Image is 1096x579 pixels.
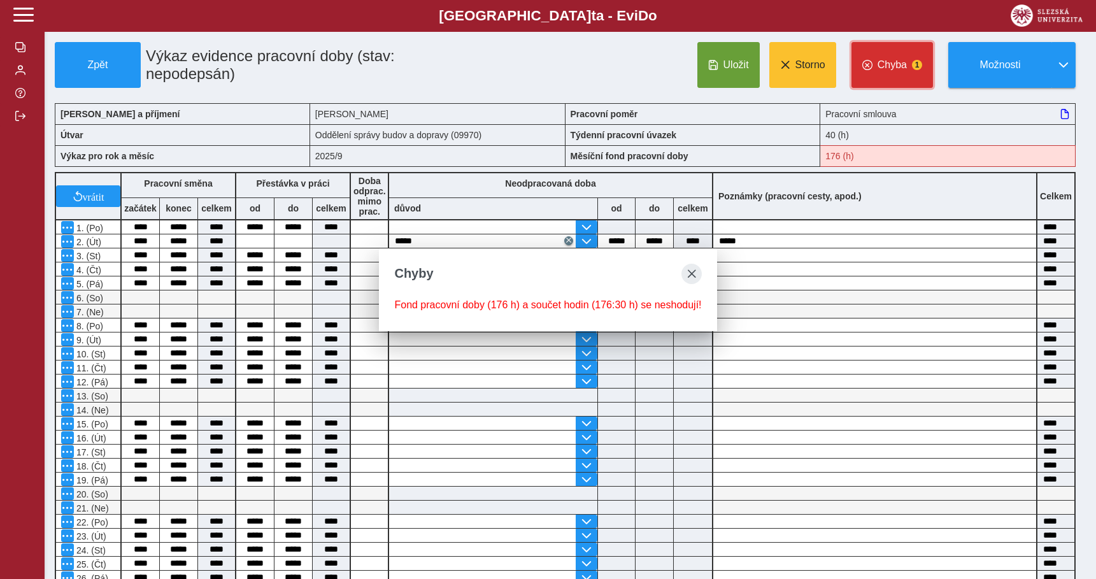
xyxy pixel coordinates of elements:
[74,489,108,499] span: 20. (So)
[313,203,350,213] b: celkem
[61,333,74,346] button: Menu
[74,335,101,345] span: 9. (Út)
[912,60,922,70] span: 1
[74,237,101,247] span: 2. (Út)
[74,279,103,289] span: 5. (Pá)
[394,266,433,281] span: Chyby
[74,321,103,331] span: 8. (Po)
[61,487,74,500] button: Menu
[505,178,595,189] b: Neodpracovaná doba
[61,277,74,290] button: Menu
[598,203,635,213] b: od
[681,264,702,284] button: close
[74,447,106,457] span: 17. (St)
[74,405,109,415] span: 14. (Ne)
[61,389,74,402] button: Menu
[56,185,120,207] button: vrátit
[697,42,760,88] button: Uložit
[878,59,907,71] span: Chyba
[851,42,933,88] button: Chyba1
[648,8,657,24] span: o
[74,517,108,527] span: 22. (Po)
[74,531,106,541] span: 23. (Út)
[820,145,1076,167] div: Fond pracovní doby (176 h) a součet hodin (176:30 h) se neshodují!
[74,251,101,261] span: 3. (St)
[61,557,74,570] button: Menu
[674,203,712,213] b: celkem
[61,221,74,234] button: Menu
[310,124,566,145] div: Oddělení správy budov a dopravy (09970)
[61,459,74,472] button: Menu
[61,375,74,388] button: Menu
[122,203,159,213] b: začátek
[61,319,74,332] button: Menu
[310,145,566,167] div: 2025/9
[61,543,74,556] button: Menu
[74,391,108,401] span: 13. (So)
[74,545,106,555] span: 24. (St)
[38,8,1058,24] b: [GEOGRAPHIC_DATA] a - Evi
[60,151,154,161] b: Výkaz pro rok a měsíc
[198,203,235,213] b: celkem
[61,347,74,360] button: Menu
[959,59,1041,71] span: Možnosti
[571,151,688,161] b: Měsíční fond pracovní doby
[61,263,74,276] button: Menu
[948,42,1051,88] button: Možnosti
[236,203,274,213] b: od
[74,433,106,443] span: 16. (Út)
[820,124,1076,145] div: 40 (h)
[1040,191,1072,201] b: Celkem
[61,249,74,262] button: Menu
[74,559,106,569] span: 25. (Čt)
[591,8,595,24] span: t
[61,417,74,430] button: Menu
[61,431,74,444] button: Menu
[310,103,566,124] div: [PERSON_NAME]
[144,178,212,189] b: Pracovní směna
[74,307,104,317] span: 7. (Ne)
[60,59,135,71] span: Zpět
[141,42,485,88] h1: Výkaz evidence pracovní doby (stav: nepodepsán)
[74,461,106,471] span: 18. (Čt)
[61,501,74,514] button: Menu
[61,235,74,248] button: Menu
[74,503,109,513] span: 21. (Ne)
[160,203,197,213] b: konec
[353,176,386,217] b: Doba odprac. mimo prac.
[61,403,74,416] button: Menu
[638,8,648,24] span: D
[723,59,749,71] span: Uložit
[571,109,638,119] b: Pracovní poměr
[256,178,329,189] b: Přestávka v práci
[394,299,701,311] div: Fond pracovní doby (176 h) a součet hodin (176:30 h) se neshodují!
[713,191,867,201] b: Poznámky (pracovní cesty, apod.)
[55,42,141,88] button: Zpět
[394,203,421,213] b: důvod
[769,42,836,88] button: Storno
[61,291,74,304] button: Menu
[74,349,106,359] span: 10. (St)
[74,223,103,233] span: 1. (Po)
[820,103,1076,124] div: Pracovní smlouva
[1011,4,1083,27] img: logo_web_su.png
[636,203,673,213] b: do
[795,59,825,71] span: Storno
[74,363,106,373] span: 11. (Čt)
[571,130,677,140] b: Týdenní pracovní úvazek
[61,361,74,374] button: Menu
[74,377,108,387] span: 12. (Pá)
[60,109,180,119] b: [PERSON_NAME] a příjmení
[74,265,101,275] span: 4. (Čt)
[61,529,74,542] button: Menu
[61,445,74,458] button: Menu
[61,473,74,486] button: Menu
[83,191,104,201] span: vrátit
[61,305,74,318] button: Menu
[274,203,312,213] b: do
[61,515,74,528] button: Menu
[60,130,83,140] b: Útvar
[74,475,108,485] span: 19. (Pá)
[74,293,103,303] span: 6. (So)
[74,419,108,429] span: 15. (Po)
